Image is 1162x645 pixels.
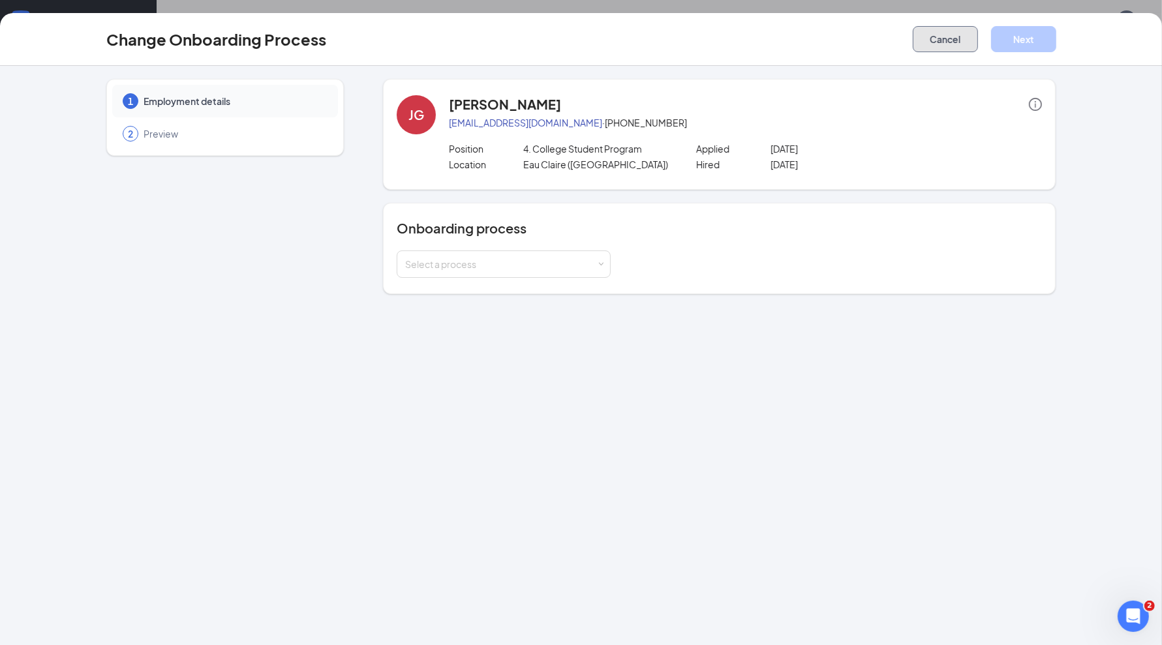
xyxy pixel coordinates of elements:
h4: [PERSON_NAME] [449,95,561,113]
span: 2 [1144,601,1155,611]
p: · [PHONE_NUMBER] [449,116,1042,129]
h4: Onboarding process [397,219,1042,237]
div: JG [408,106,424,124]
p: 4. College Student Program [523,142,671,155]
p: Hired [696,158,771,171]
p: [DATE] [771,158,919,171]
p: [DATE] [771,142,919,155]
p: Eau Claire ([GEOGRAPHIC_DATA]) [523,158,671,171]
p: Applied [696,142,771,155]
button: Cancel [913,26,978,52]
span: info-circle [1029,98,1042,111]
span: 1 [128,95,133,108]
span: Preview [144,127,325,140]
p: Position [449,142,523,155]
span: Employment details [144,95,325,108]
iframe: Intercom live chat [1118,601,1149,632]
div: Select a process [405,258,596,271]
p: Location [449,158,523,171]
button: Next [991,26,1056,52]
h3: Change Onboarding Process [106,28,326,50]
span: 2 [128,127,133,140]
a: [EMAIL_ADDRESS][DOMAIN_NAME] [449,117,602,128]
